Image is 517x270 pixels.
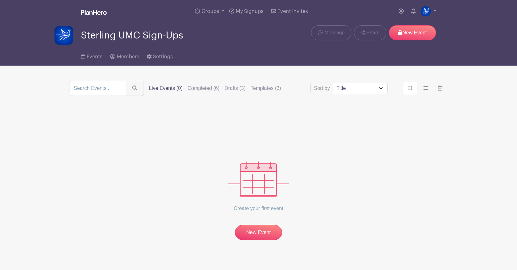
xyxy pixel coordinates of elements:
p: Create your first event [228,197,289,220]
a: Message [311,25,351,40]
span: Groups [202,9,219,14]
label: Templates (3) [251,85,281,92]
label: Live Events (0) [149,85,183,92]
span: Share [366,29,380,37]
span: Settings [153,54,173,59]
div: filters [149,85,281,92]
a: Members [110,45,139,66]
div: order and view [403,82,447,95]
img: logo_white-6c42ec7e38ccf1d336a20a19083b03d10ae64f83f12c07503d8b9e83406b4c7d.svg [81,10,107,15]
span: Event Invites [277,9,308,14]
label: Sort by [314,85,332,92]
a: Settings [147,45,173,66]
label: Completed (6) [188,85,219,92]
a: Events [81,45,103,66]
p: New Event [389,25,436,40]
label: Drafts (3) [224,85,246,92]
span: Events [87,54,103,59]
img: events_empty-56550af544ae17c43cc50f3ebafa394433d06d5f1891c01edc4b5d1d59cfda54.svg [228,161,289,197]
img: Sterl%20ng%20YOU.png [421,6,431,16]
a: Share [354,25,386,40]
a: New Event [235,225,282,240]
span: My Signups [236,9,264,14]
span: Members [117,54,139,59]
input: Search Events... [70,81,126,96]
span: Message [324,29,345,37]
img: Copy%20of%20STERLINGUMC%20(17).png [54,26,73,45]
span: Sterling UMC Sign-Ups [81,30,183,41]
